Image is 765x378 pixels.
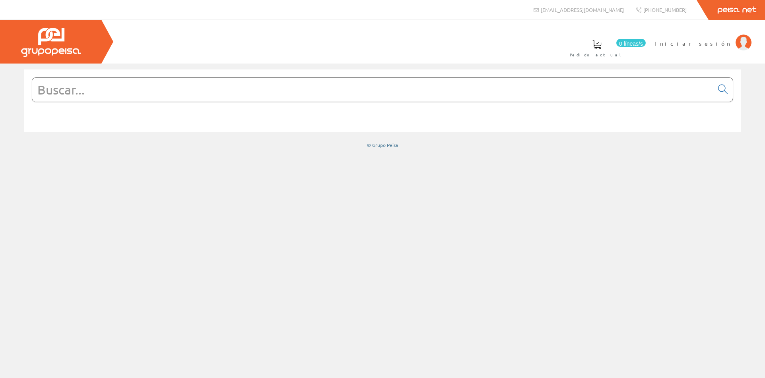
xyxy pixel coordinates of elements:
font: Iniciar sesión [654,40,732,47]
font: Pedido actual [570,52,624,58]
input: Buscar... [32,78,713,102]
img: Grupo Peisa [21,28,81,57]
a: Iniciar sesión [654,33,751,40]
font: © Grupo Peisa [367,142,398,148]
font: [EMAIL_ADDRESS][DOMAIN_NAME] [541,6,624,13]
font: 0 líneas/s [619,40,643,47]
font: [PHONE_NUMBER] [643,6,687,13]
